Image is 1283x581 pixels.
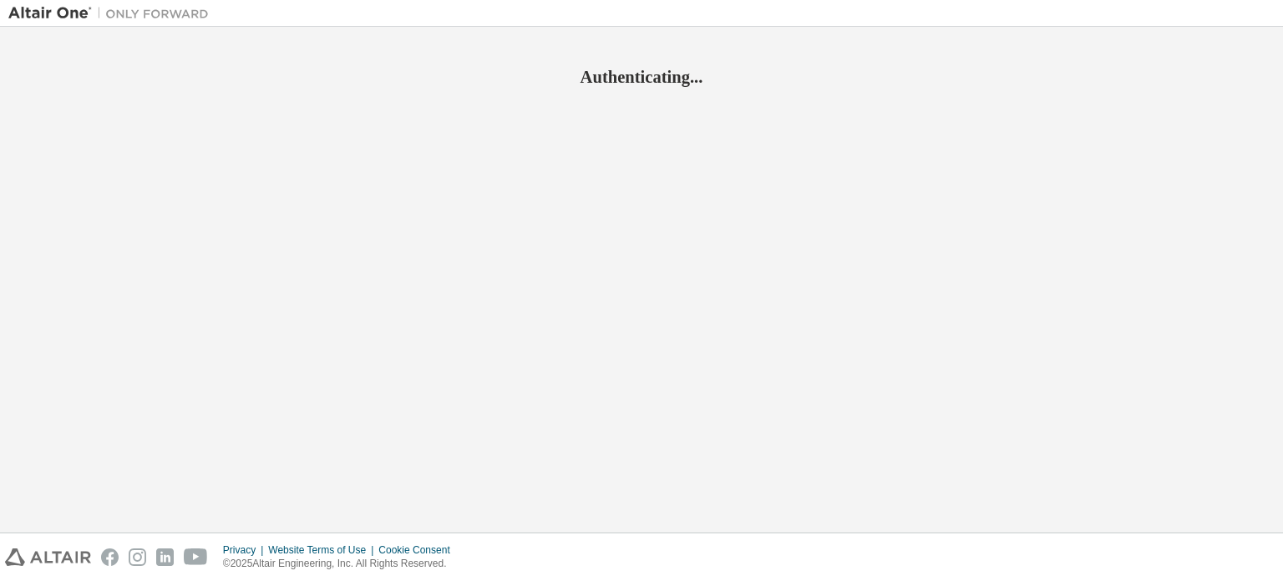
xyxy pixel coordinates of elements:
[8,5,217,22] img: Altair One
[268,543,378,557] div: Website Terms of Use
[156,548,174,566] img: linkedin.svg
[184,548,208,566] img: youtube.svg
[5,548,91,566] img: altair_logo.svg
[101,548,119,566] img: facebook.svg
[8,66,1275,88] h2: Authenticating...
[223,543,268,557] div: Privacy
[223,557,460,571] p: © 2025 Altair Engineering, Inc. All Rights Reserved.
[378,543,459,557] div: Cookie Consent
[129,548,146,566] img: instagram.svg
